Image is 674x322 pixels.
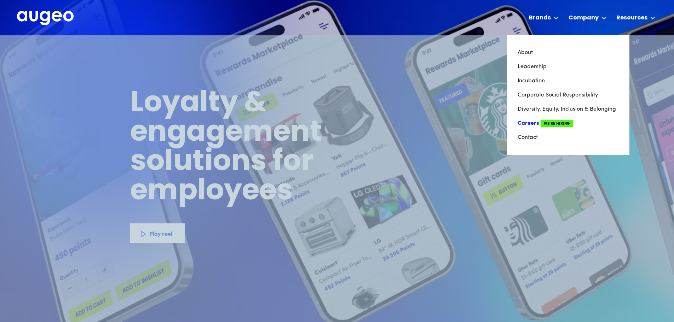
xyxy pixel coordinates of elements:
a: About [518,46,619,60]
div: Brands [529,14,551,22]
a: Corporate Social Responsibility [518,88,619,102]
img: Augeo's full logo in white. [17,11,74,25]
a: Diversity, Equity, Inclusion & Belonging [518,102,619,116]
div: Resources [616,14,647,22]
a: CareersWe're Hiring [518,116,619,130]
span: We're Hiring [541,120,573,127]
a: home [17,11,74,26]
a: Incubation [518,74,619,88]
a: Contact [518,130,619,145]
a: Leadership [518,60,619,74]
div: Company [569,14,599,22]
nav: Company [507,35,629,155]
